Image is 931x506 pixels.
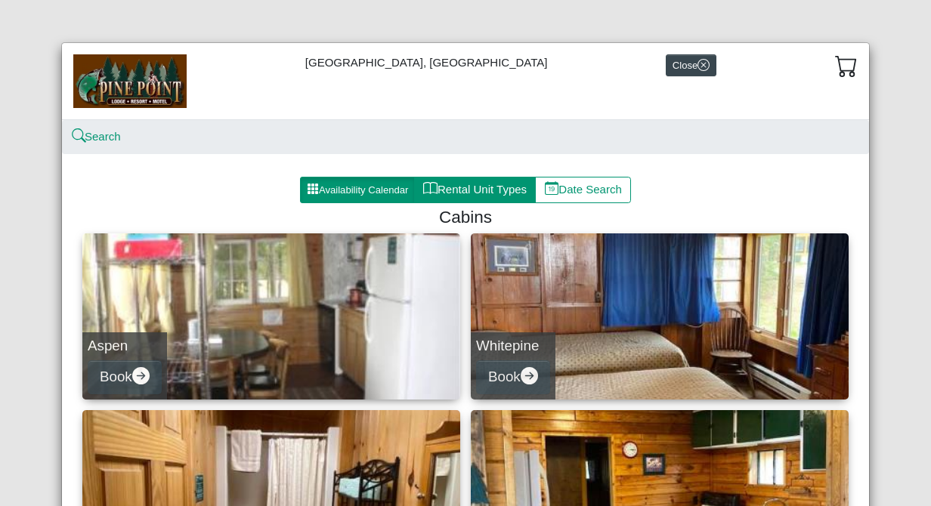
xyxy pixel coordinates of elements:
[73,54,187,107] img: b144ff98-a7e1-49bd-98da-e9ae77355310.jpg
[521,367,538,384] svg: arrow right circle fill
[62,43,869,119] div: [GEOGRAPHIC_DATA], [GEOGRAPHIC_DATA]
[300,177,415,204] button: grid3x3 gap fillAvailability Calendar
[666,54,716,76] button: Closex circle
[423,181,438,196] svg: book
[132,367,150,384] svg: arrow right circle fill
[835,54,858,77] svg: cart
[88,207,843,227] h4: Cabins
[73,130,121,143] a: searchSearch
[73,131,85,142] svg: search
[545,181,559,196] svg: calendar date
[697,59,710,71] svg: x circle
[414,177,536,204] button: bookRental Unit Types
[88,338,162,355] h5: Aspen
[476,338,550,355] h5: Whitepine
[88,360,162,394] button: Bookarrow right circle fill
[307,183,319,195] svg: grid3x3 gap fill
[476,360,550,394] button: Bookarrow right circle fill
[535,177,631,204] button: calendar dateDate Search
